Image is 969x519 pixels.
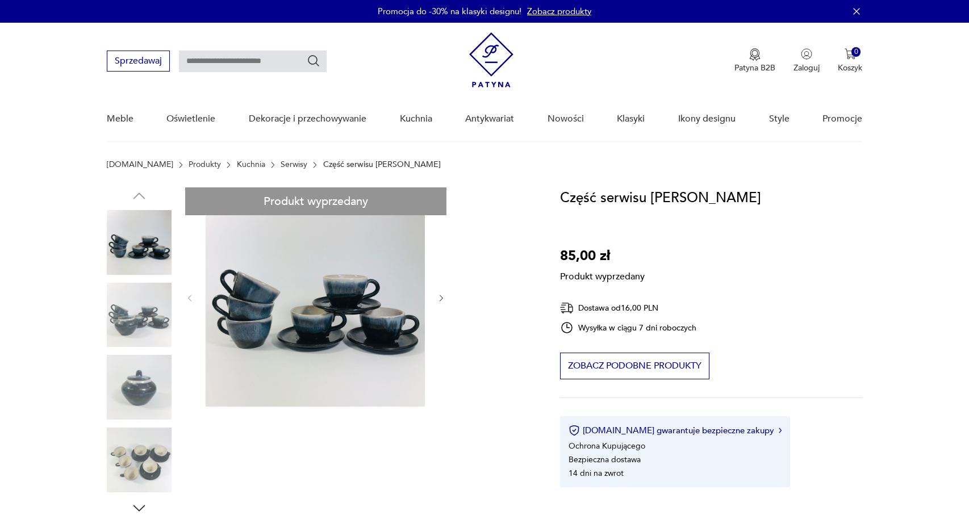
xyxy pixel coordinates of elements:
[469,32,513,87] img: Patyna - sklep z meblami i dekoracjami vintage
[769,97,790,141] a: Style
[323,160,441,169] p: Część serwisu [PERSON_NAME]
[734,48,775,73] button: Patyna B2B
[801,48,812,60] img: Ikonka użytkownika
[189,160,221,169] a: Produkty
[400,97,432,141] a: Kuchnia
[281,160,307,169] a: Serwisy
[107,160,173,169] a: [DOMAIN_NAME]
[749,48,761,61] img: Ikona medalu
[560,321,696,334] div: Wysyłka w ciągu 7 dni roboczych
[845,48,856,60] img: Ikona koszyka
[851,47,861,57] div: 0
[527,6,591,17] a: Zobacz produkty
[560,301,696,315] div: Dostawa od 16,00 PLN
[560,245,645,267] p: 85,00 zł
[734,48,775,73] a: Ikona medaluPatyna B2B
[560,353,709,379] button: Zobacz podobne produkty
[569,468,624,479] li: 14 dni na zwrot
[569,425,782,436] button: [DOMAIN_NAME] gwarantuje bezpieczne zakupy
[822,97,862,141] a: Promocje
[678,97,736,141] a: Ikony designu
[548,97,584,141] a: Nowości
[107,97,133,141] a: Meble
[734,62,775,73] p: Patyna B2B
[107,51,170,72] button: Sprzedawaj
[569,454,641,465] li: Bezpieczna dostawa
[560,301,574,315] img: Ikona dostawy
[838,48,862,73] button: 0Koszyk
[569,425,580,436] img: Ikona certyfikatu
[560,267,645,283] p: Produkt wyprzedany
[307,54,320,68] button: Szukaj
[249,97,366,141] a: Dekoracje i przechowywanie
[793,48,820,73] button: Zaloguj
[378,6,521,17] p: Promocja do -30% na klasyki designu!
[237,160,265,169] a: Kuchnia
[166,97,215,141] a: Oświetlenie
[838,62,862,73] p: Koszyk
[569,441,645,451] li: Ochrona Kupującego
[560,187,761,209] h1: Część serwisu [PERSON_NAME]
[793,62,820,73] p: Zaloguj
[617,97,645,141] a: Klasyki
[779,428,782,433] img: Ikona strzałki w prawo
[107,58,170,66] a: Sprzedawaj
[465,97,514,141] a: Antykwariat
